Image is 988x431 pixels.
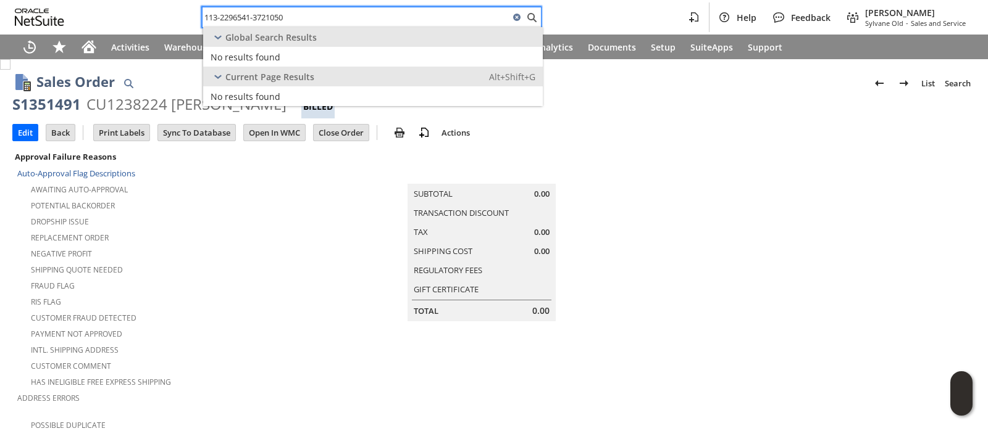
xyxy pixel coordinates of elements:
a: Support [740,35,790,59]
span: Current Page Results [225,71,314,83]
a: Awaiting Auto-Approval [31,184,128,195]
span: 0.00 [532,305,550,317]
a: Actions [437,127,475,138]
span: Global Search Results [225,31,317,43]
a: List [916,73,940,93]
input: Print Labels [94,125,149,141]
span: - [906,18,908,28]
h1: Sales Order [36,72,115,92]
a: Customer Comment [31,361,111,371]
a: Gift Certificate [414,284,479,295]
a: Negative Profit [31,248,92,259]
div: Approval Failure Reasons [12,149,329,165]
a: No results found [203,47,543,67]
input: Back [46,125,75,141]
span: Support [748,41,782,53]
a: Setup [643,35,683,59]
a: Possible Duplicate [31,420,106,430]
img: Next [897,76,911,91]
svg: Home [82,39,96,54]
span: SuiteApps [690,41,733,53]
a: Warehouse [157,35,219,59]
input: Open In WMC [244,125,305,141]
input: Sync To Database [158,125,235,141]
a: Transaction Discount [414,207,509,218]
span: Setup [651,41,676,53]
svg: Search [524,10,539,25]
svg: Recent Records [22,39,37,54]
a: RIS flag [31,297,61,307]
a: Potential Backorder [31,200,115,211]
div: CU1238224 [PERSON_NAME] [86,94,287,114]
a: Regulatory Fees [414,265,482,276]
a: Analytics [527,35,580,59]
iframe: Click here to launch Oracle Guided Learning Help Panel [950,371,973,416]
a: Tax [414,226,428,237]
span: Help [737,12,756,23]
img: add-record.svg [417,125,432,140]
div: S1351491 [12,94,81,114]
div: Billed [301,95,335,118]
span: Sylvane Old [865,18,903,28]
span: Oracle Guided Learning Widget. To move around, please hold and drag [950,394,973,416]
img: print.svg [392,125,407,140]
a: Fraud Flag [31,281,75,291]
a: Dropship Issue [31,216,89,227]
input: Search [203,10,509,25]
a: Recent Records [15,35,44,59]
a: Auto-Approval Flag Descriptions [17,168,135,179]
a: Home [74,35,104,59]
span: No results found [211,91,280,102]
div: Shortcuts [44,35,74,59]
span: Alt+Shift+G [489,71,535,83]
a: Activities [104,35,157,59]
a: SuiteApps [683,35,740,59]
span: Sales and Service [911,18,966,28]
img: Previous [872,76,887,91]
svg: Shortcuts [52,39,67,54]
span: Documents [588,41,636,53]
span: Activities [111,41,149,53]
a: Subtotal [414,188,453,199]
a: Shipping Cost [414,245,472,257]
a: Search [940,73,976,93]
a: Has Ineligible Free Express Shipping [31,377,171,387]
a: Shipping Quote Needed [31,265,123,275]
span: 0.00 [534,226,550,238]
input: Close Order [314,125,369,141]
span: Feedback [791,12,831,23]
span: Analytics [535,41,573,53]
a: Total [414,305,438,316]
a: Customer Fraud Detected [31,313,136,323]
a: No results found [203,86,543,106]
img: Quick Find [121,76,136,91]
a: Intl. Shipping Address [31,345,119,355]
span: 0.00 [534,245,550,257]
caption: Summary [408,164,556,184]
a: Payment not approved [31,329,122,339]
span: Warehouse [164,41,212,53]
svg: logo [15,9,64,26]
input: Edit [13,125,38,141]
span: [PERSON_NAME] [865,7,966,18]
a: Address Errors [17,393,80,403]
a: Replacement Order [31,232,109,243]
span: 0.00 [534,188,550,200]
a: Documents [580,35,643,59]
